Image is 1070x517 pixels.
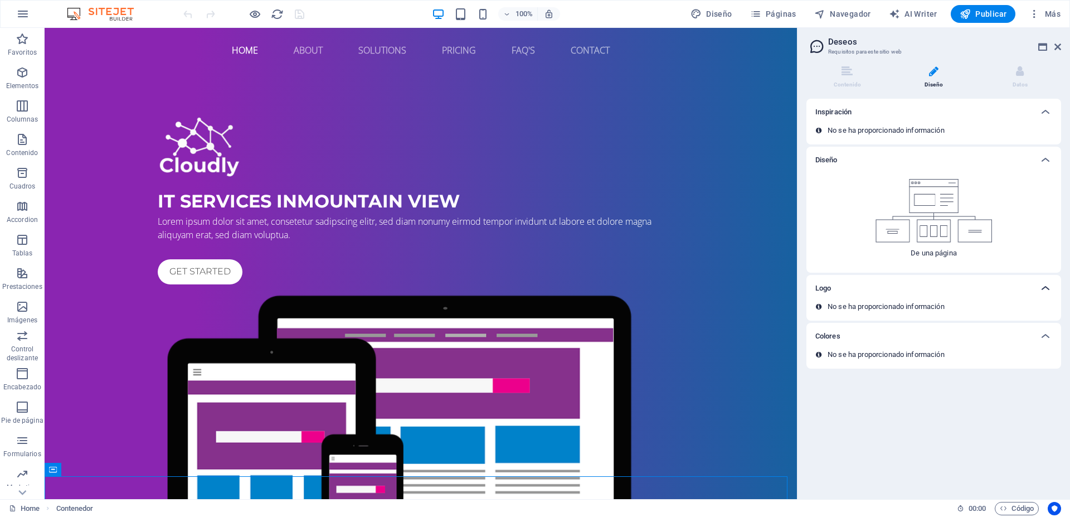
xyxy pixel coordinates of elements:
[7,215,38,224] p: Accordion
[828,47,1039,57] h3: Requisitos para este sitio web
[815,330,840,343] h6: Colores
[806,66,893,90] li: Contenido
[889,8,937,20] span: AI Writer
[7,483,37,492] p: Marketing
[248,7,261,21] button: Haz clic para salir del modo de previsualización y seguir editando
[7,316,37,325] p: Imágenes
[960,8,1007,20] span: Publicar
[515,7,533,21] h6: 100%
[995,502,1039,515] button: Código
[12,249,33,258] p: Tablas
[3,450,41,458] p: Formularios
[270,7,284,21] button: reload
[814,8,871,20] span: Navegador
[746,5,801,23] button: Páginas
[806,147,1061,173] div: Diseño
[828,350,945,360] p: No se ha proporcionado información
[56,502,94,515] nav: breadcrumb
[957,502,986,515] h6: Tiempo de la sesión
[6,81,38,90] p: Elementos
[271,8,284,21] i: Volver a cargar página
[1024,5,1065,23] button: Más
[806,323,1061,350] div: Colores
[828,37,1061,47] h2: Deseos
[3,383,41,392] p: Encabezado
[9,502,40,515] a: Haz clic para cancelar la selección y doble clic para abrir páginas
[806,99,1061,125] div: Inspiración
[56,502,94,515] span: Haz clic para seleccionar y doble clic para editar
[815,105,852,119] h6: Inspiración
[976,504,978,513] span: :
[8,48,37,57] p: Favoritos
[828,302,945,312] p: No se ha proporcionado información
[1,416,43,425] p: Pie de página
[750,8,796,20] span: Páginas
[815,153,838,167] h6: Diseño
[893,66,979,90] li: Diseño
[1048,502,1061,515] button: Usercentrics
[876,179,993,243] img: layout-multi-page-light.63f6b2e9.png
[828,125,945,136] p: No se ha proporcionado información
[951,5,1016,23] button: Publicar
[911,248,957,258] p: De una página
[7,115,38,124] p: Columnas
[1029,8,1061,20] span: Más
[6,148,38,157] p: Contenido
[815,282,831,295] h6: Logo
[1000,502,1034,515] span: Código
[884,5,942,23] button: AI Writer
[9,182,36,191] p: Cuadros
[686,5,737,23] button: Diseño
[64,7,148,21] img: Editor Logo
[2,282,42,291] p: Prestaciones
[498,7,538,21] button: 100%
[806,275,1061,302] div: Logo
[810,5,876,23] button: Navegador
[544,9,554,19] i: Al redimensionar, ajustar el nivel de zoom automáticamente para ajustarse al dispositivo elegido.
[969,502,986,515] span: 00 00
[690,8,732,20] span: Diseño
[979,66,1061,90] li: Datos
